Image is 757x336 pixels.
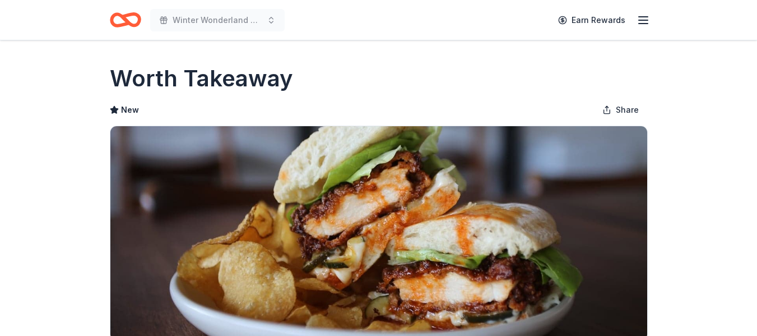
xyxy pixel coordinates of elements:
a: Home [110,7,141,33]
a: Earn Rewards [551,10,632,30]
span: New [121,103,139,117]
span: Winter Wonderland Charity Gala [173,13,262,27]
button: Share [593,99,648,121]
h1: Worth Takeaway [110,63,293,94]
button: Winter Wonderland Charity Gala [150,9,285,31]
span: Share [616,103,639,117]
